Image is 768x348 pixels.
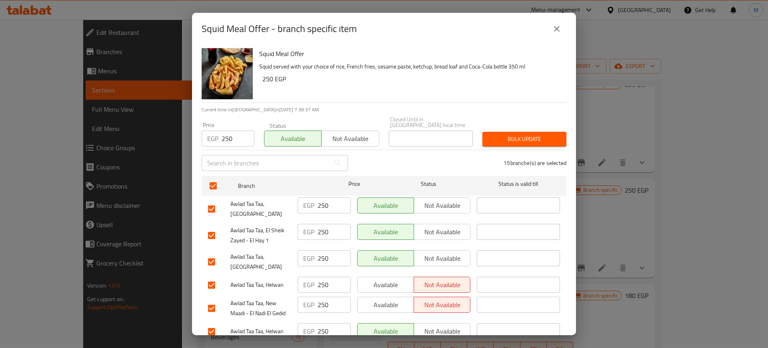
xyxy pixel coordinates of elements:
[262,73,560,84] h6: 250 EGP
[414,250,470,266] button: Not available
[318,197,351,213] input: Please enter price
[361,299,411,311] span: Available
[230,326,291,336] span: Awlad Taa Taa, Helwan
[414,323,470,339] button: Not available
[361,253,411,264] span: Available
[361,200,411,211] span: Available
[259,62,560,72] p: Squid served with your choice of rice, French fries, sesame paste, ketchup, bread loaf and Coca-C...
[318,250,351,266] input: Please enter price
[361,326,411,337] span: Available
[264,131,322,147] button: Available
[230,199,291,219] span: Awlad Taa Taa, [GEOGRAPHIC_DATA]
[259,48,560,59] h6: Squid Meal Offer
[202,22,357,35] h2: Squid Meal Offer - branch specific item
[230,298,291,318] span: Awlad Taa Taa, New Maadi - El Nadi El Gedid
[361,279,411,291] span: Available
[230,280,291,290] span: Awlad Taa Taa, Helwan
[414,297,470,313] button: Not available
[328,179,381,189] span: Price
[202,48,253,99] img: Squid Meal Offer
[268,133,318,145] span: Available
[230,252,291,272] span: Awlad Taa Taa, [GEOGRAPHIC_DATA]
[504,159,566,167] p: 15 branche(s) are selected
[547,19,566,38] button: close
[357,197,414,213] button: Available
[325,133,376,145] span: Not available
[318,224,351,240] input: Please enter price
[318,323,351,339] input: Please enter price
[414,224,470,240] button: Not available
[222,131,254,147] input: Please enter price
[357,323,414,339] button: Available
[357,224,414,240] button: Available
[202,155,330,171] input: Search in branches
[489,134,560,144] span: Bulk update
[202,106,566,113] p: Current time in [GEOGRAPHIC_DATA] is [DATE] 7:38:37 AM
[414,197,470,213] button: Not available
[361,226,411,238] span: Available
[417,253,467,264] span: Not available
[387,179,470,189] span: Status
[303,253,314,263] p: EGP
[303,326,314,336] p: EGP
[318,277,351,293] input: Please enter price
[303,201,314,210] p: EGP
[417,226,467,238] span: Not available
[318,297,351,313] input: Please enter price
[417,299,467,311] span: Not available
[417,200,467,211] span: Not available
[414,277,470,293] button: Not available
[477,179,560,189] span: Status is valid till
[417,326,467,337] span: Not available
[303,300,314,310] p: EGP
[357,250,414,266] button: Available
[238,181,321,191] span: Branch
[303,227,314,237] p: EGP
[230,225,291,245] span: Awlad Taa Taa, El Sheik Zayed - El Hay 1
[357,277,414,293] button: Available
[417,279,467,291] span: Not available
[321,131,379,147] button: Not available
[482,132,566,147] button: Bulk update
[207,134,218,143] p: EGP
[303,280,314,290] p: EGP
[357,297,414,313] button: Available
